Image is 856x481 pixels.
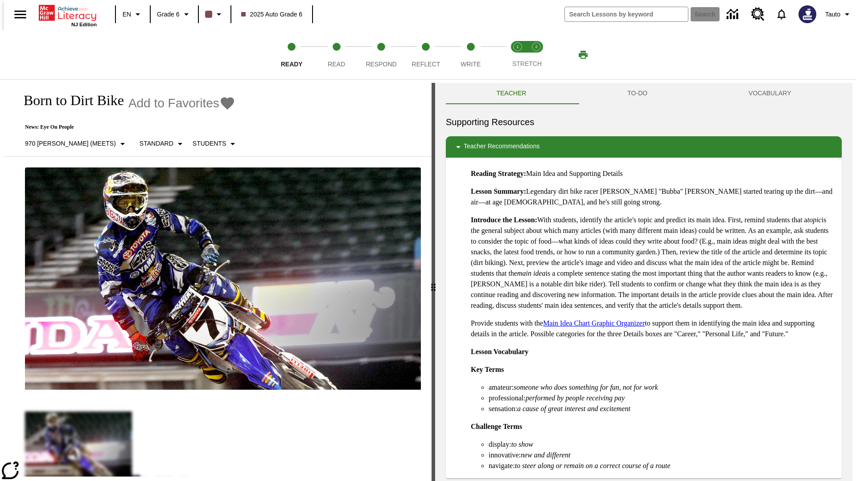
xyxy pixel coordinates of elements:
span: Add to Favorites [128,96,219,110]
button: Language: EN, Select a language [119,6,147,22]
em: someone who does something for fun, not for work [514,383,658,391]
strong: Challenge Terms [471,423,522,430]
button: VOCABULARY [698,83,842,104]
button: TO-DO [577,83,698,104]
div: Press Enter or Spacebar and then press right and left arrow keys to move the slider [432,83,435,481]
em: to steer along or remain on a correct course of a route [515,462,671,469]
button: Stretch Respond step 2 of 2 [523,30,549,79]
button: Respond step 3 of 5 [355,30,407,79]
em: a cause of great interest and excitement [517,405,630,412]
p: Standard [140,139,173,148]
button: Open side menu [7,1,33,28]
button: Write step 5 of 5 [445,30,497,79]
p: 970 [PERSON_NAME] (Meets) [25,139,116,148]
span: NJ Edition [71,22,97,27]
p: Teacher Recommendations [464,142,539,152]
em: topic [807,216,822,224]
a: Notifications [770,3,793,26]
button: Select Student [189,136,242,152]
button: Print [569,47,597,63]
strong: Reading Strategy: [471,170,526,177]
img: Avatar [798,5,816,23]
span: Reflect [412,61,440,68]
a: Resource Center, Will open in new tab [746,2,770,26]
button: Grade: Grade 6, Select a grade [153,6,195,22]
img: Motocross racer James Stewart flies through the air on his dirt bike. [25,167,421,390]
button: Scaffolds, Standard [136,136,189,152]
h6: Supporting Resources [446,115,842,129]
div: reading [4,83,432,477]
span: EN [123,10,131,19]
p: With students, identify the article's topic and predict its main idea. First, remind students tha... [471,215,835,311]
strong: Lesson Summary: [471,188,526,195]
a: Main Idea Chart Graphic Organizer [543,319,645,327]
button: Reflect step 4 of 5 [400,30,452,79]
div: Teacher Recommendations [446,136,842,158]
div: activity [435,83,852,481]
li: sensation: [489,404,835,414]
input: search field [565,7,688,21]
span: Read [328,61,345,68]
button: Add to Favorites - Born to Dirt Bike [128,95,235,111]
button: Teacher [446,83,577,104]
text: 2 [535,45,537,49]
em: main idea [517,269,546,277]
li: display: [489,439,835,450]
div: Home [39,3,97,27]
p: Provide students with the to support them in identifying the main idea and supporting details in ... [471,318,835,339]
li: navigate: [489,461,835,471]
text: 1 [516,45,519,49]
em: to show [511,440,533,448]
button: Ready step 1 of 5 [266,30,317,79]
p: Legendary dirt bike racer [PERSON_NAME] "Bubba" [PERSON_NAME] started tearing up the dirt—and air... [471,186,835,208]
a: Data Center [721,2,746,27]
li: professional: [489,393,835,404]
strong: Introduce the Lesson: [471,216,537,224]
strong: Lesson Vocabulary [471,348,528,355]
span: STRETCH [512,60,542,67]
span: Grade 6 [157,10,180,19]
span: Tauto [825,10,840,19]
span: Respond [366,61,396,68]
button: Select a new avatar [793,3,822,26]
em: new and different [521,451,570,459]
strong: Key Terms [471,366,504,373]
em: performed by people receiving pay [526,394,625,402]
div: Instructional Panel Tabs [446,83,842,104]
h1: Born to Dirt Bike [14,92,124,109]
span: Ready [281,61,303,68]
button: Class color is dark brown. Change class color [202,6,228,22]
p: Main Idea and Supporting Details [471,168,835,179]
button: Profile/Settings [822,6,856,22]
p: News: Eye On People [14,124,242,130]
li: innovative: [489,450,835,461]
span: 2025 Auto Grade 6 [241,10,303,19]
button: Read step 2 of 5 [310,30,362,79]
button: Stretch Read step 1 of 2 [505,30,531,79]
span: Write [461,61,481,68]
p: Students [193,139,226,148]
button: Select Lexile, 970 Lexile (Meets) [21,136,132,152]
li: amateur: [489,382,835,393]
